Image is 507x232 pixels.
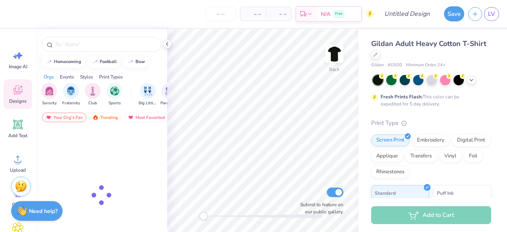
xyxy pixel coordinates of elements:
img: Parent's Weekend Image [165,86,174,96]
div: Trending [89,113,122,122]
strong: Fresh Prints Flash: [381,94,423,100]
img: Sorority Image [45,86,54,96]
img: Back [326,46,342,62]
span: Sorority [42,100,57,106]
button: filter button [41,83,57,106]
div: homecoming [54,59,81,64]
span: Upload [10,167,26,173]
span: Gildan Adult Heavy Cotton T-Shirt [371,39,486,48]
img: Club Image [88,86,97,96]
span: # G500 [388,62,402,69]
strong: Need help? [29,207,57,215]
span: Minimum Order: 24 + [406,62,446,69]
div: Print Types [99,73,123,81]
div: Orgs [44,73,54,81]
div: Rhinestones [371,166,410,178]
span: Parent's Weekend [160,100,179,106]
div: Styles [80,73,93,81]
button: filter button [107,83,122,106]
div: filter for Sorority [41,83,57,106]
div: This color can be expedited for 5 day delivery. [381,93,478,107]
div: filter for Parent's Weekend [160,83,179,106]
span: Club [88,100,97,106]
img: trending.gif [92,115,99,120]
div: Most Favorited [124,113,169,122]
button: homecoming [42,56,85,68]
span: Sports [109,100,121,106]
div: Screen Print [371,134,410,146]
span: – – [245,10,261,18]
img: trend_line.gif [46,59,52,64]
span: Add Text [8,132,27,139]
a: LV [484,7,499,21]
div: Embroidery [412,134,450,146]
button: filter button [139,83,157,106]
button: football [88,56,120,68]
div: filter for Fraternity [62,83,80,106]
input: – – [205,7,236,21]
div: Foil [464,150,482,162]
div: filter for Sports [107,83,122,106]
button: filter button [62,83,80,106]
span: Big Little Reveal [139,100,157,106]
span: Fraternity [62,100,80,106]
input: Untitled Design [378,6,436,22]
div: Vinyl [439,150,461,162]
button: Save [444,6,464,21]
div: filter for Big Little Reveal [139,83,157,106]
img: Fraternity Image [67,86,75,96]
img: Sports Image [110,86,119,96]
button: filter button [85,83,101,106]
span: Standard [375,189,396,197]
img: trend_line.gif [92,59,98,64]
input: Try "Alpha" [55,40,156,48]
span: – – [271,10,286,18]
div: Print Type [371,119,491,128]
span: Free [335,11,343,17]
span: Designs [9,98,27,104]
div: filter for Club [85,83,101,106]
button: filter button [160,83,179,106]
span: LV [488,10,495,19]
span: Puff Ink [437,189,454,197]
img: most_fav.gif [46,115,52,120]
div: bear [135,59,145,64]
img: most_fav.gif [128,115,134,120]
div: Events [60,73,74,81]
img: trend_line.gif [128,59,134,64]
button: bear [123,56,149,68]
div: Applique [371,150,403,162]
label: Submit to feature on our public gallery. [296,201,343,215]
div: football [100,59,117,64]
div: Back [329,66,339,73]
div: Transfers [405,150,437,162]
div: Your Org's Fav [42,113,86,122]
div: Digital Print [452,134,490,146]
span: N/A [321,10,330,18]
img: Big Little Reveal Image [143,86,152,96]
span: Gildan [371,62,384,69]
span: Image AI [9,63,27,70]
div: Accessibility label [200,212,208,220]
